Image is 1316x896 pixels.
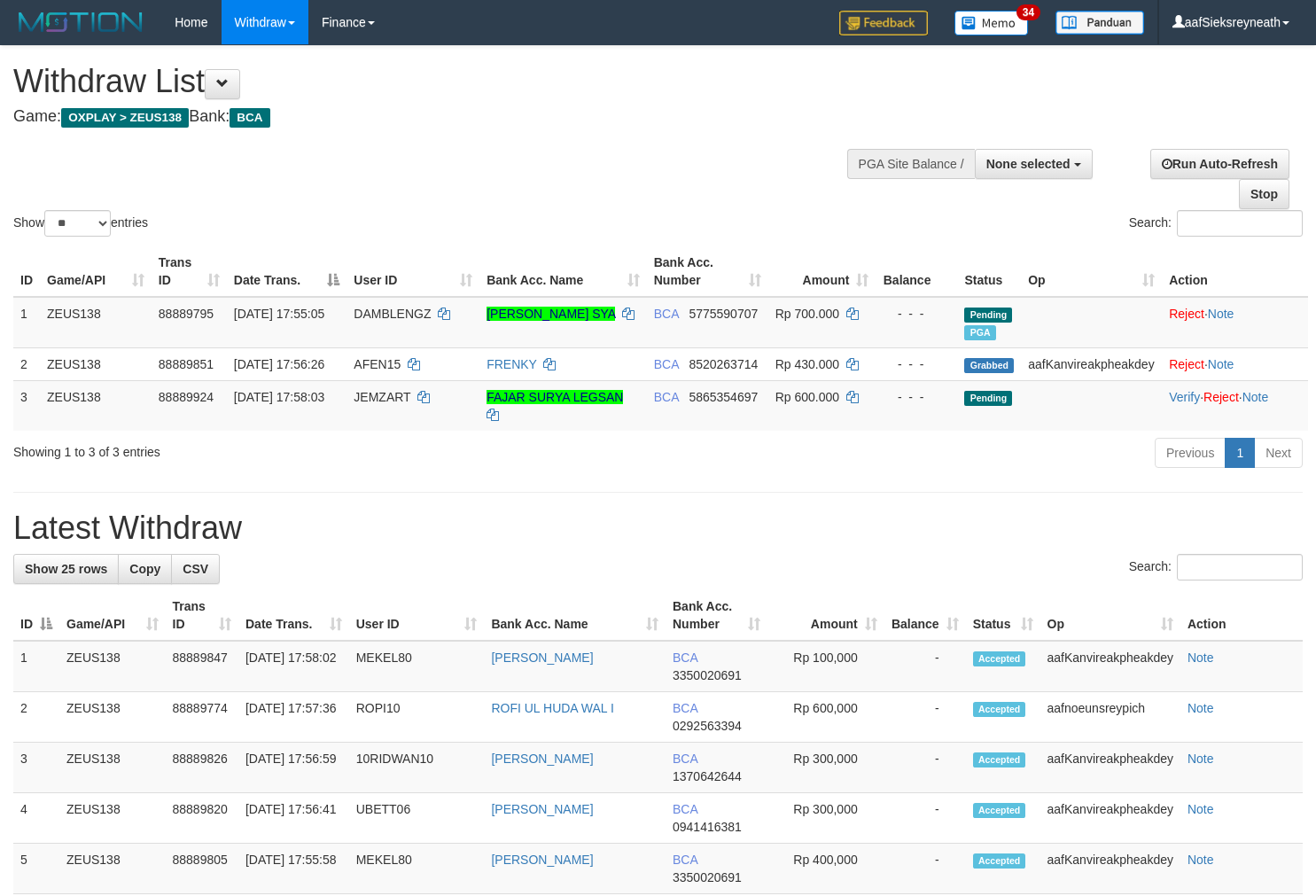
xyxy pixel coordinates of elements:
[1129,554,1303,580] label: Search:
[1040,590,1180,641] th: Op: activate to sort column ascending
[883,355,950,373] div: - - -
[349,743,485,793] td: 10RIDWAN10
[59,793,166,844] td: ZEUS138
[484,590,666,641] th: Bank Acc. Name: activate to sort column ascending
[59,743,166,793] td: ZEUS138
[491,701,613,715] a: ROFI UL HUDA WAL I
[1177,210,1303,237] input: Search:
[349,590,485,641] th: User ID: activate to sort column ascending
[354,307,431,321] span: DAMBLENGZ
[166,793,238,844] td: 88889820
[964,391,1012,406] span: Pending
[1208,357,1234,371] a: Note
[166,641,238,692] td: 88889847
[166,692,238,743] td: 88889774
[666,590,767,641] th: Bank Acc. Number: activate to sort column ascending
[767,590,884,641] th: Amount: activate to sort column ascending
[479,246,647,297] th: Bank Acc. Name: activate to sort column ascending
[234,307,324,321] span: [DATE] 17:55:05
[966,590,1040,641] th: Status: activate to sort column ascending
[957,246,1021,297] th: Status
[767,743,884,793] td: Rp 300,000
[673,719,742,733] span: Copy 0292563394 to clipboard
[876,246,957,297] th: Balance
[238,743,349,793] td: [DATE] 17:56:59
[40,380,152,431] td: ZEUS138
[673,651,697,665] span: BCA
[973,853,1026,869] span: Accepted
[347,246,479,297] th: User ID: activate to sort column ascending
[647,246,768,297] th: Bank Acc. Number: activate to sort column ascending
[973,651,1026,666] span: Accepted
[767,844,884,894] td: Rp 400,000
[1188,701,1214,715] a: Note
[883,388,950,406] div: - - -
[349,793,485,844] td: UBETT06
[973,752,1026,767] span: Accepted
[166,743,238,793] td: 88889826
[166,590,238,641] th: Trans ID: activate to sort column ascending
[487,357,537,371] a: FRENKY
[13,108,860,126] h4: Game: Bank:
[59,844,166,894] td: ZEUS138
[171,554,220,584] a: CSV
[13,210,148,237] label: Show entries
[1016,4,1040,20] span: 34
[13,64,860,99] h1: Withdraw List
[767,641,884,692] td: Rp 100,000
[1040,743,1180,793] td: aafKanvireakpheakdey
[767,793,884,844] td: Rp 300,000
[44,210,111,237] select: Showentries
[13,9,148,35] img: MOTION_logo.png
[1188,802,1214,816] a: Note
[973,803,1026,818] span: Accepted
[654,307,679,321] span: BCA
[354,357,401,371] span: AFEN15
[230,108,269,128] span: BCA
[673,752,697,766] span: BCA
[673,668,742,682] span: Copy 3350020691 to clipboard
[1055,11,1144,35] img: panduan.png
[775,307,839,321] span: Rp 700.000
[1129,210,1303,237] label: Search:
[883,305,950,323] div: - - -
[884,692,966,743] td: -
[159,390,214,404] span: 88889924
[487,390,623,404] a: FAJAR SURYA LEGSAN
[884,590,966,641] th: Balance: activate to sort column ascending
[238,844,349,894] td: [DATE] 17:55:58
[234,390,324,404] span: [DATE] 17:58:03
[673,870,742,884] span: Copy 3350020691 to clipboard
[1203,390,1239,404] a: Reject
[13,246,40,297] th: ID
[129,562,160,576] span: Copy
[847,149,975,179] div: PGA Site Balance /
[118,554,172,584] a: Copy
[1162,297,1308,348] td: ·
[491,651,593,665] a: [PERSON_NAME]
[159,307,214,321] span: 88889795
[13,641,59,692] td: 1
[1177,554,1303,580] input: Search:
[1150,149,1289,179] a: Run Auto-Refresh
[238,590,349,641] th: Date Trans.: activate to sort column ascending
[1242,390,1269,404] a: Note
[13,380,40,431] td: 3
[964,358,1014,373] span: Grabbed
[349,641,485,692] td: MEKEL80
[884,793,966,844] td: -
[13,692,59,743] td: 2
[13,510,1303,546] h1: Latest Withdraw
[1169,390,1200,404] a: Verify
[884,743,966,793] td: -
[1162,380,1308,431] td: · ·
[673,701,697,715] span: BCA
[59,590,166,641] th: Game/API: activate to sort column ascending
[673,853,697,867] span: BCA
[349,844,485,894] td: MEKEL80
[227,246,347,297] th: Date Trans.: activate to sort column descending
[13,436,535,461] div: Showing 1 to 3 of 3 entries
[1162,347,1308,380] td: ·
[349,692,485,743] td: ROPI10
[654,357,679,371] span: BCA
